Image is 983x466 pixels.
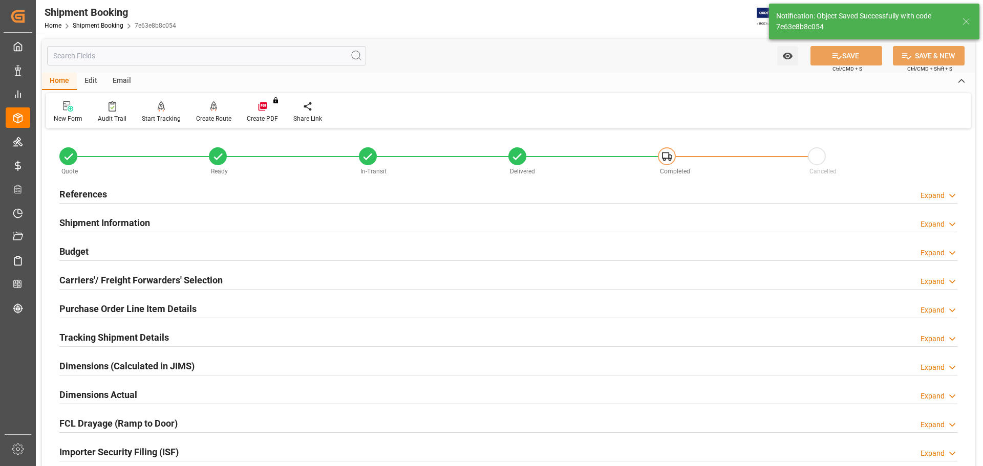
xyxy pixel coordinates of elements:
[61,168,78,175] span: Quote
[921,448,945,459] div: Expand
[921,276,945,287] div: Expand
[45,22,61,29] a: Home
[921,219,945,230] div: Expand
[510,168,535,175] span: Delivered
[59,416,178,430] h2: FCL Drayage (Ramp to Door)
[105,73,139,90] div: Email
[832,65,862,73] span: Ctrl/CMD + S
[59,273,223,287] h2: Carriers'/ Freight Forwarders' Selection
[893,46,965,65] button: SAVE & NEW
[59,388,137,402] h2: Dimensions Actual
[360,168,387,175] span: In-Transit
[211,168,228,175] span: Ready
[293,114,322,123] div: Share Link
[660,168,690,175] span: Completed
[921,305,945,316] div: Expand
[98,114,126,123] div: Audit Trail
[809,168,837,175] span: Cancelled
[921,391,945,402] div: Expand
[777,46,798,65] button: open menu
[810,46,882,65] button: SAVE
[77,73,105,90] div: Edit
[59,187,107,201] h2: References
[921,334,945,344] div: Expand
[42,73,77,90] div: Home
[196,114,231,123] div: Create Route
[73,22,123,29] a: Shipment Booking
[776,11,952,32] div: Notification: Object Saved Successfully with code 7e63e8b8c054
[921,190,945,201] div: Expand
[757,8,792,26] img: Exertis%20JAM%20-%20Email%20Logo.jpg_1722504956.jpg
[54,114,82,123] div: New Form
[59,302,197,316] h2: Purchase Order Line Item Details
[921,419,945,430] div: Expand
[907,65,952,73] span: Ctrl/CMD + Shift + S
[59,330,169,344] h2: Tracking Shipment Details
[59,216,150,230] h2: Shipment Information
[47,46,366,65] input: Search Fields
[59,445,179,459] h2: Importer Security Filing (ISF)
[59,359,195,373] h2: Dimensions (Calculated in JIMS)
[921,248,945,258] div: Expand
[45,5,176,20] div: Shipment Booking
[142,114,181,123] div: Start Tracking
[921,362,945,373] div: Expand
[59,245,89,258] h2: Budget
